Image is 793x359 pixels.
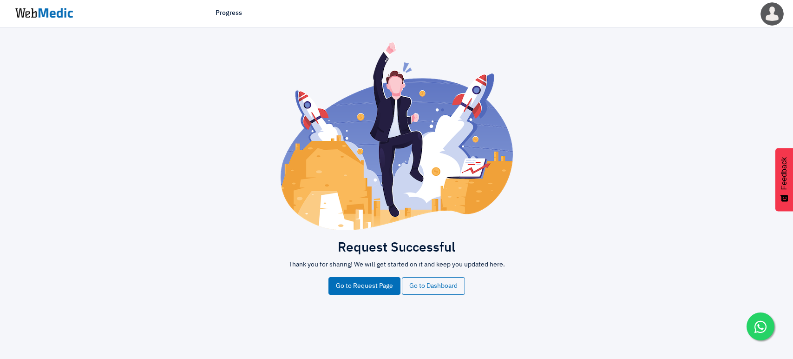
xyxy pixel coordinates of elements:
[328,277,400,295] a: Go to Request Page
[132,260,662,270] p: Thank you for sharing! We will get started on it and keep you updated here.
[216,8,242,18] a: Progress
[281,42,513,230] img: success.png
[780,157,788,190] span: Feedback
[775,148,793,211] button: Feedback - Show survey
[402,277,465,295] a: Go to Dashboard
[132,240,662,256] h2: Request Successful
